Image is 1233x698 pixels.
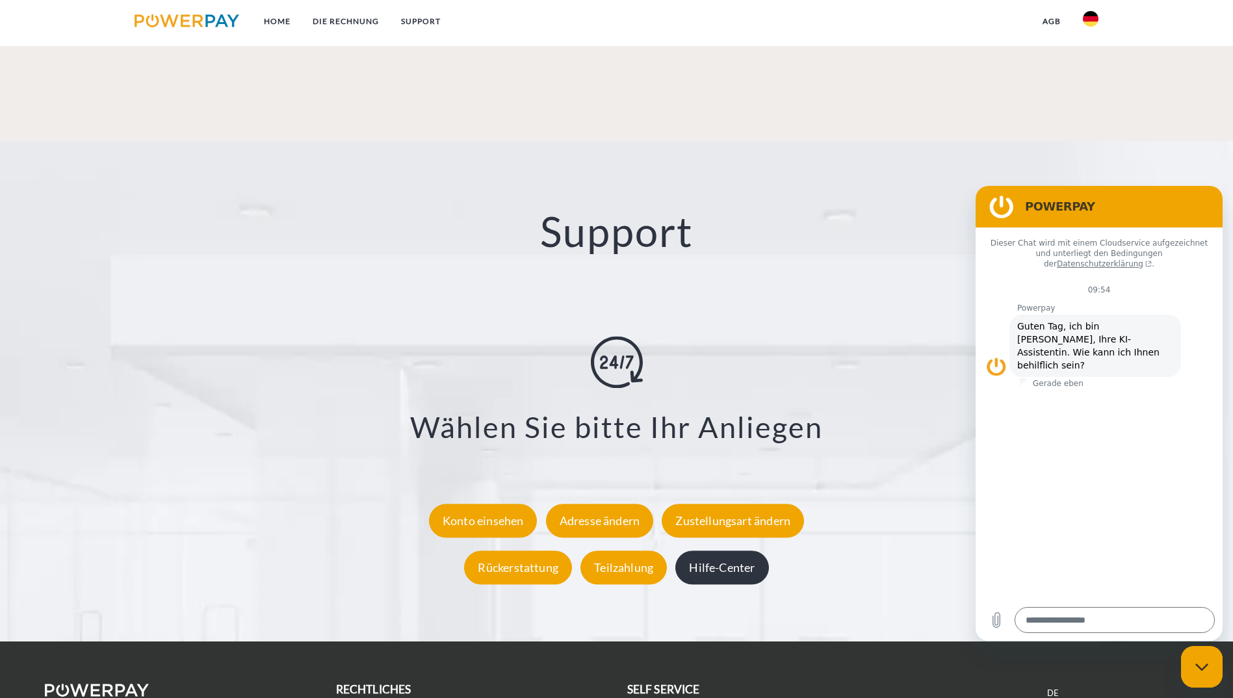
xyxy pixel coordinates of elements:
iframe: Schaltfläche zum Öffnen des Messaging-Fensters; Konversation läuft [1181,646,1223,688]
div: Rückerstattung [464,550,572,584]
b: self service [627,682,700,696]
a: Rückerstattung [461,560,575,575]
div: Konto einsehen [429,504,538,537]
div: Hilfe-Center [675,550,768,584]
img: logo-powerpay-white.svg [45,684,149,697]
a: Home [253,10,302,33]
a: Teilzahlung [577,560,670,575]
div: Teilzahlung [580,550,667,584]
a: Hilfe-Center [672,560,772,575]
a: Adresse ändern [543,513,657,528]
img: de [1083,11,1098,27]
a: Konto einsehen [426,513,541,528]
img: logo-powerpay.svg [135,14,239,27]
a: agb [1032,10,1072,33]
a: Zustellungsart ändern [658,513,807,528]
div: Adresse ändern [546,504,654,537]
a: DIE RECHNUNG [302,10,390,33]
h3: Wählen Sie bitte Ihr Anliegen [78,409,1155,446]
a: SUPPORT [390,10,452,33]
iframe: Messaging-Fenster [976,186,1223,641]
h2: Support [62,206,1171,257]
img: online-shopping.svg [591,337,643,389]
b: rechtliches [336,682,411,696]
div: Zustellungsart ändern [662,504,804,537]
